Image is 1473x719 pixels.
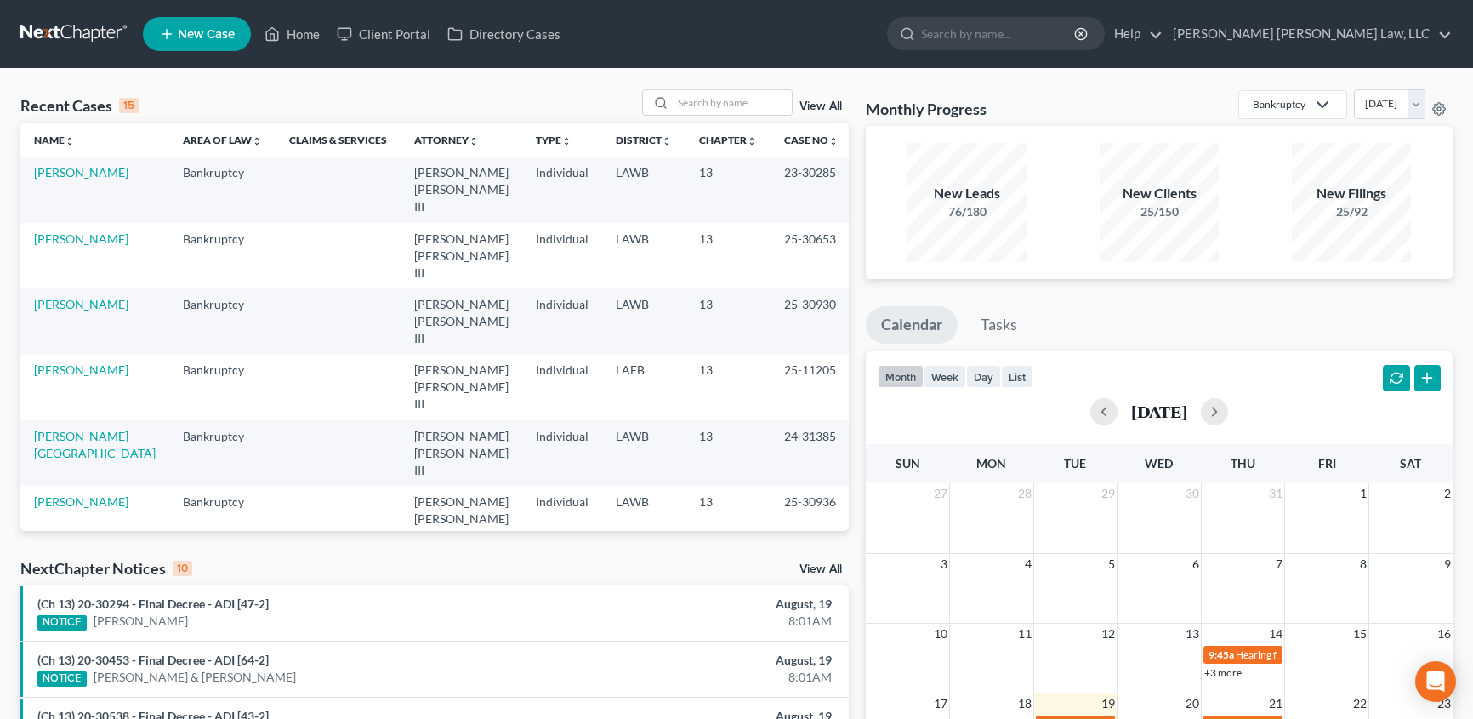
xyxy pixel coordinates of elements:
[673,90,792,115] input: Search by name...
[924,365,966,388] button: week
[602,288,685,354] td: LAWB
[34,165,128,180] a: [PERSON_NAME]
[799,563,842,575] a: View All
[965,306,1032,344] a: Tasks
[1292,203,1411,220] div: 25/92
[1106,19,1163,49] a: Help
[662,136,672,146] i: unfold_more
[685,157,771,222] td: 13
[561,136,572,146] i: unfold_more
[414,134,479,146] a: Attorneyunfold_more
[169,223,276,288] td: Bankruptcy
[34,362,128,377] a: [PERSON_NAME]
[34,494,128,509] a: [PERSON_NAME]
[602,355,685,420] td: LAEB
[896,456,920,471] span: Sun
[1016,624,1033,644] span: 11
[1184,624,1201,644] span: 13
[522,486,602,551] td: Individual
[771,288,852,354] td: 25-30930
[1106,554,1117,574] span: 5
[252,136,262,146] i: unfold_more
[616,134,672,146] a: Districtunfold_more
[747,136,757,146] i: unfold_more
[1274,554,1284,574] span: 7
[699,134,757,146] a: Chapterunfold_more
[183,134,262,146] a: Area of Lawunfold_more
[932,693,949,714] span: 17
[256,19,328,49] a: Home
[522,420,602,486] td: Individual
[1023,554,1033,574] span: 4
[932,483,949,504] span: 27
[169,355,276,420] td: Bankruptcy
[966,365,1001,388] button: day
[602,486,685,551] td: LAWB
[1253,97,1305,111] div: Bankruptcy
[578,613,832,630] div: 8:01AM
[37,596,269,611] a: (Ch 13) 20-30294 - Final Decree - ADI [47-2]
[1351,624,1368,644] span: 15
[1318,456,1336,471] span: Fri
[685,223,771,288] td: 13
[1184,483,1201,504] span: 30
[939,554,949,574] span: 3
[65,136,75,146] i: unfold_more
[1131,402,1187,420] h2: [DATE]
[173,561,192,576] div: 10
[771,486,852,551] td: 25-30936
[1184,693,1201,714] span: 20
[169,420,276,486] td: Bankruptcy
[439,19,569,49] a: Directory Cases
[34,429,156,460] a: [PERSON_NAME][GEOGRAPHIC_DATA]
[119,98,139,113] div: 15
[536,134,572,146] a: Typeunfold_more
[771,420,852,486] td: 24-31385
[1209,648,1234,661] span: 9:45a
[401,157,522,222] td: [PERSON_NAME] [PERSON_NAME] III
[1442,483,1453,504] span: 2
[20,95,139,116] div: Recent Cases
[1267,483,1284,504] span: 31
[799,100,842,112] a: View All
[34,231,128,246] a: [PERSON_NAME]
[921,18,1077,49] input: Search by name...
[178,28,235,41] span: New Case
[685,288,771,354] td: 13
[1204,666,1242,679] a: +3 more
[1164,19,1452,49] a: [PERSON_NAME] [PERSON_NAME] Law, LLC
[907,203,1027,220] div: 76/180
[1100,483,1117,504] span: 29
[1100,203,1219,220] div: 25/150
[771,223,852,288] td: 25-30653
[932,624,949,644] span: 10
[1415,661,1456,702] div: Open Intercom Messenger
[866,306,958,344] a: Calendar
[1191,554,1201,574] span: 6
[1436,624,1453,644] span: 16
[685,420,771,486] td: 13
[771,157,852,222] td: 23-30285
[602,223,685,288] td: LAWB
[578,652,832,669] div: August, 19
[1001,365,1033,388] button: list
[1358,554,1368,574] span: 8
[1100,693,1117,714] span: 19
[602,420,685,486] td: LAWB
[685,355,771,420] td: 13
[578,596,832,613] div: August, 19
[37,615,87,631] div: NOTICE
[1231,456,1255,471] span: Thu
[602,157,685,222] td: LAWB
[907,184,1027,203] div: New Leads
[1436,693,1453,714] span: 23
[1016,693,1033,714] span: 18
[1292,184,1411,203] div: New Filings
[866,99,987,119] h3: Monthly Progress
[1267,624,1284,644] span: 14
[1236,648,1368,661] span: Hearing for [PERSON_NAME]
[37,671,87,687] div: NOTICE
[1267,693,1284,714] span: 21
[878,365,924,388] button: month
[1145,456,1173,471] span: Wed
